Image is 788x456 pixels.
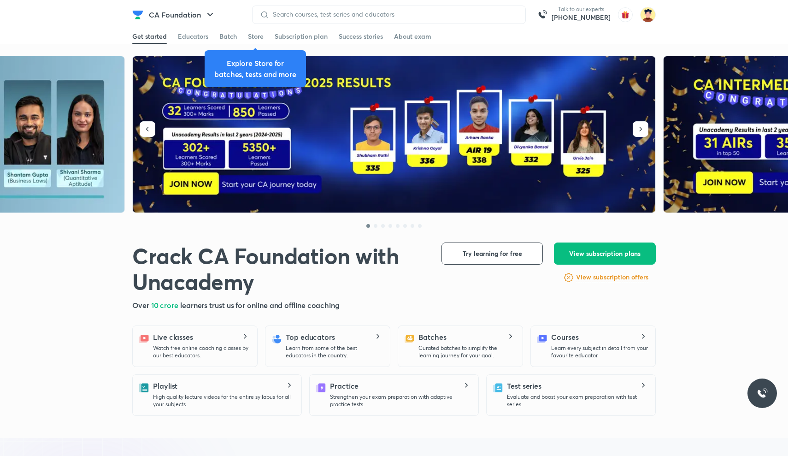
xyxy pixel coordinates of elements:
[339,29,383,44] a: Success stories
[569,249,641,258] span: View subscription plans
[507,380,541,391] h5: Test series
[219,29,237,44] a: Batch
[153,380,177,391] h5: Playlist
[463,249,522,258] span: Try learning for free
[178,29,208,44] a: Educators
[275,32,328,41] div: Subscription plan
[269,11,518,18] input: Search courses, test series and educators
[151,300,180,310] span: 10 crore
[275,29,328,44] a: Subscription plan
[286,344,382,359] p: Learn from some of the best educators in the country.
[153,393,294,408] p: High quality lecture videos for the entire syllabus for all your subjects.
[248,32,264,41] div: Store
[507,393,648,408] p: Evaluate and boost your exam preparation with test series.
[394,32,431,41] div: About exam
[418,344,515,359] p: Curated batches to simplify the learning journey for your goal.
[180,300,340,310] span: learners trust us for online and offline coaching
[153,332,193,343] h5: Live classes
[219,32,237,41] div: Batch
[330,380,359,391] h5: Practice
[286,332,335,343] h5: Top educators
[178,32,208,41] div: Educators
[132,243,427,294] h1: Crack CA Foundation with Unacademy
[132,29,167,44] a: Get started
[757,388,768,399] img: ttu
[552,13,611,22] a: [PHONE_NUMBER]
[153,344,250,359] p: Watch free online coaching classes by our best educators.
[248,29,264,44] a: Store
[618,7,633,22] img: avatar
[132,32,167,41] div: Get started
[576,272,648,283] a: View subscription offers
[132,9,143,20] img: Company Logo
[394,29,431,44] a: About exam
[441,243,543,265] button: Try learning for free
[552,6,611,13] p: Talk to our experts
[132,300,151,310] span: Over
[418,332,446,343] h5: Batches
[339,32,383,41] div: Success stories
[576,272,648,282] h6: View subscription offers
[640,7,656,23] img: Kinjal Shahi
[533,6,552,24] img: call-us
[551,344,648,359] p: Learn every subject in detail from your favourite educator.
[554,243,656,265] button: View subscription plans
[551,332,578,343] h5: Courses
[212,58,299,80] div: Explore Store for batches, tests and more
[143,6,221,24] button: CA Foundation
[330,393,471,408] p: Strengthen your exam preparation with adaptive practice tests.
